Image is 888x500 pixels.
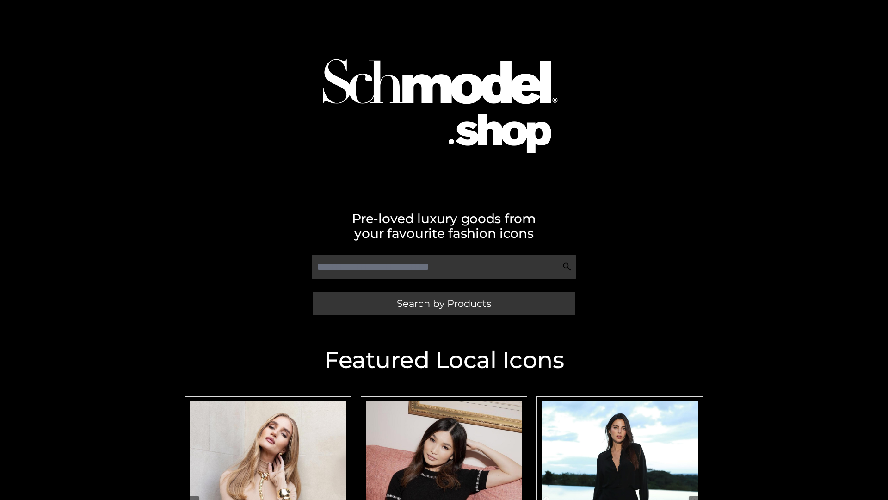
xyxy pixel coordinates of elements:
h2: Pre-loved luxury goods from your favourite fashion icons [180,211,708,241]
span: Search by Products [397,299,491,308]
img: Search Icon [562,262,572,271]
h2: Featured Local Icons​ [180,349,708,372]
a: Search by Products [313,292,575,315]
